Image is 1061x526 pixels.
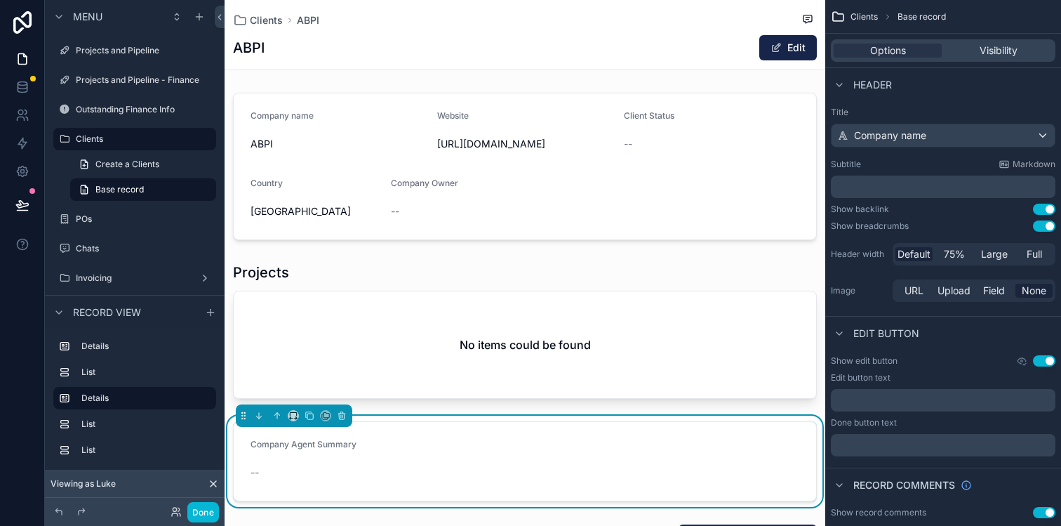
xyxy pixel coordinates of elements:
a: Projects and Pipeline - Finance [53,69,216,91]
button: Company name [831,124,1055,147]
span: Edit button [853,327,919,341]
span: Company name [854,129,926,143]
h1: ABPI [233,38,265,58]
span: Upload [937,284,970,298]
a: Create a Clients [70,153,216,176]
span: Visibility [980,44,1017,58]
label: Subtitle [831,159,861,170]
span: Clients [850,11,878,22]
span: Full [1027,247,1042,261]
label: POs [76,213,213,225]
label: Done button text [831,417,897,428]
a: Invoicing [53,267,216,289]
a: Clients [53,128,216,150]
span: Header [853,78,892,92]
span: Create a Clients [95,159,159,170]
label: List [81,445,211,456]
div: scrollable content [45,329,225,475]
label: Outstanding Finance Info [76,104,213,115]
label: Details [81,393,205,404]
label: Details [81,341,211,352]
span: -- [251,466,259,480]
span: Base record [95,184,144,195]
span: Field [983,284,1005,298]
label: Projects and Pipeline - Finance [76,74,213,86]
span: Markdown [1013,159,1055,170]
a: Outstanding Finance Info [53,98,216,121]
span: Base record [897,11,946,22]
label: Title [831,107,1055,118]
label: Clients [76,133,208,145]
label: List [81,419,211,430]
button: Edit [759,35,817,60]
a: Chats [53,237,216,260]
a: Markdown [999,159,1055,170]
span: Default [897,247,930,261]
span: Large [981,247,1008,261]
a: Base record [70,178,216,201]
span: Record comments [853,478,955,492]
span: 75% [944,247,965,261]
span: Company Agent Summary [251,439,356,449]
label: Header width [831,249,887,260]
label: Chats [76,243,213,254]
span: Clients [250,13,283,27]
label: Edit button text [831,372,890,383]
span: None [1022,284,1046,298]
label: Invoicing [76,272,194,284]
span: Options [870,44,906,58]
span: URL [905,284,923,298]
div: Show breadcrumbs [831,221,909,232]
span: Viewing as Luke [51,478,116,489]
label: Projects and Pipeline [76,45,213,56]
a: POs [53,208,216,230]
button: Done [187,502,219,522]
span: Record view [73,305,141,320]
div: scrollable content [831,389,1055,412]
label: List [81,367,211,378]
label: Image [831,285,887,296]
div: scrollable content [831,176,1055,198]
a: Clients [233,13,283,27]
a: Projects and Pipeline [53,39,216,62]
a: ABPI [297,13,319,27]
div: Show backlink [831,204,889,215]
div: scrollable content [831,434,1055,456]
span: Menu [73,10,102,24]
label: Show edit button [831,355,897,367]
